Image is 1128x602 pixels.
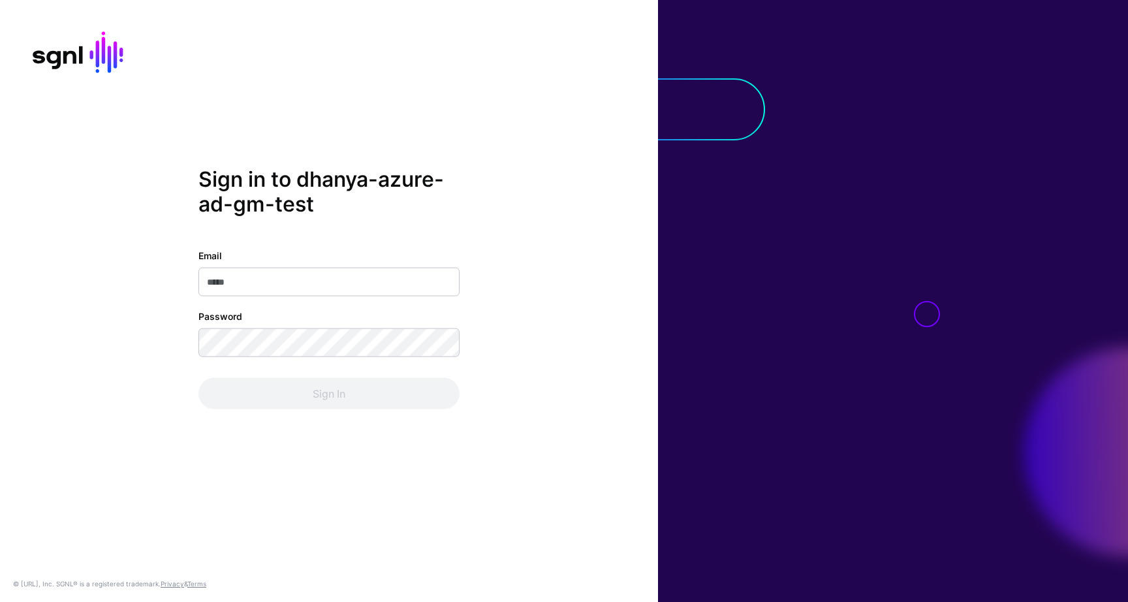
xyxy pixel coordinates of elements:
[13,578,206,589] div: © [URL], Inc. SGNL® is a registered trademark. &
[161,580,184,588] a: Privacy
[198,309,242,323] label: Password
[187,580,206,588] a: Terms
[198,167,460,217] h2: Sign in to dhanya-azure-ad-gm-test
[198,248,222,262] label: Email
